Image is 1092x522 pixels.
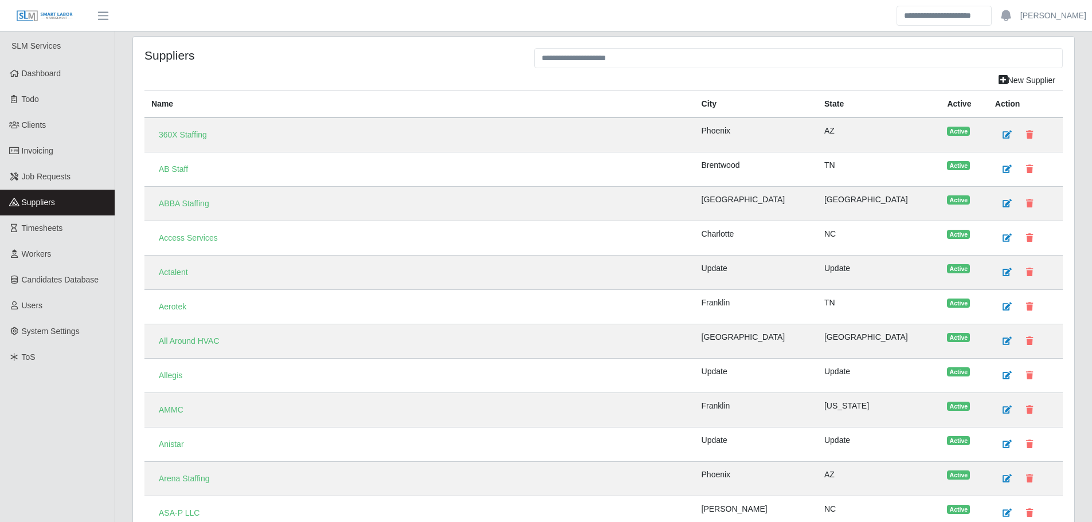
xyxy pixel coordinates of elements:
a: ABBA Staffing [151,194,217,214]
a: [PERSON_NAME] [1020,10,1086,22]
td: [GEOGRAPHIC_DATA] [695,187,817,221]
span: Clients [22,120,46,129]
td: [GEOGRAPHIC_DATA] [695,324,817,359]
span: Candidates Database [22,275,99,284]
td: Phoenix [695,462,817,496]
span: Active [947,264,970,273]
a: Actalent [151,262,195,282]
span: Active [947,299,970,308]
a: Allegis [151,366,190,386]
td: TN [817,152,940,187]
img: SLM Logo [16,10,73,22]
span: Active [947,505,970,514]
a: AMMC [151,400,191,420]
span: Active [947,230,970,239]
a: Anistar [151,434,191,454]
span: Active [947,161,970,170]
h4: Suppliers [144,48,517,62]
span: Invoicing [22,146,53,155]
th: Action [988,91,1063,118]
td: [GEOGRAPHIC_DATA] [817,324,940,359]
span: Workers [22,249,52,258]
td: Franklin [695,290,817,324]
th: State [817,91,940,118]
input: Search [897,6,992,26]
td: Update [817,427,940,462]
span: Dashboard [22,69,61,78]
span: Active [947,127,970,136]
a: AB Staff [151,159,195,179]
span: Active [947,402,970,411]
td: AZ [817,117,940,152]
span: System Settings [22,327,80,336]
span: Active [947,333,970,342]
td: Franklin [695,393,817,427]
span: SLM Services [11,41,61,50]
td: TN [817,290,940,324]
td: [US_STATE] [817,393,940,427]
span: Active [947,436,970,445]
td: Update [817,256,940,290]
span: Job Requests [22,172,71,181]
span: Users [22,301,43,310]
a: Access Services [151,228,225,248]
td: Brentwood [695,152,817,187]
td: Update [695,256,817,290]
td: [GEOGRAPHIC_DATA] [817,187,940,221]
td: Update [817,359,940,393]
th: Active [940,91,988,118]
a: Aerotek [151,297,194,317]
a: All Around HVAC [151,331,227,351]
a: New Supplier [991,70,1063,91]
td: Update [695,427,817,462]
th: Name [144,91,695,118]
td: NC [817,221,940,256]
a: Arena Staffing [151,469,217,489]
span: ToS [22,352,36,362]
td: Phoenix [695,117,817,152]
a: 360X Staffing [151,125,214,145]
td: Update [695,359,817,393]
span: Active [947,195,970,205]
span: Active [947,470,970,480]
td: Charlotte [695,221,817,256]
td: AZ [817,462,940,496]
span: Todo [22,95,39,104]
span: Active [947,367,970,376]
span: Suppliers [22,198,55,207]
span: Timesheets [22,223,63,233]
th: City [695,91,817,118]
